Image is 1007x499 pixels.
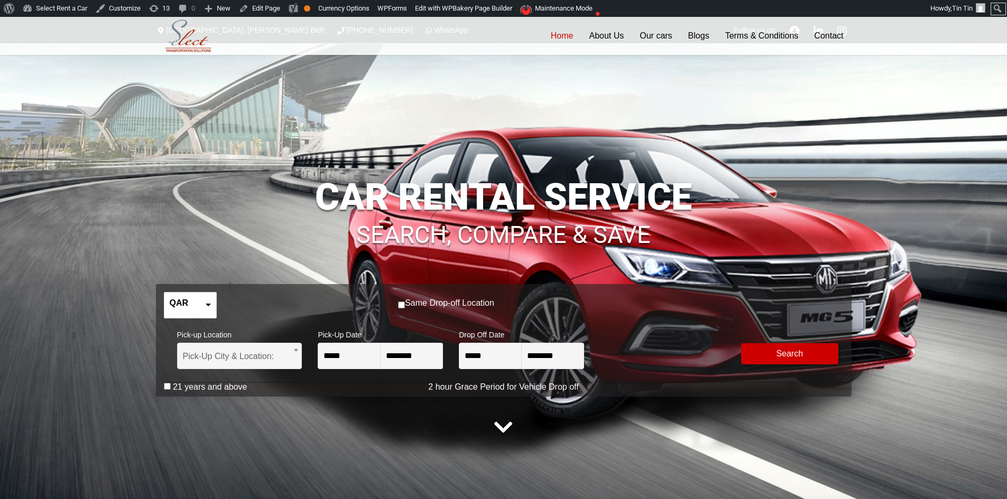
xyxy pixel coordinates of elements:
[177,343,302,369] span: Pick-Up City & Location:
[680,17,717,55] a: Blogs
[543,17,581,55] a: Home
[156,381,852,393] p: 2 hour Grace Period for Vehicle Drop off
[593,3,603,12] i: ●
[304,5,310,12] div: OK
[520,5,533,15] img: Maintenance mode is disabled
[581,17,632,55] a: About Us
[156,207,852,247] h1: SEARCH, COMPARE & SAVE
[156,178,852,215] h1: CAR RENTAL SERVICE
[459,324,584,343] span: Drop Off Date
[159,18,218,54] img: Select Rent a Car
[173,382,247,392] label: 21 years and above
[183,343,297,370] span: Pick-Up City & Location:
[632,17,680,55] a: Our cars
[405,298,494,308] label: Same Drop-off Location
[717,17,807,55] a: Terms & Conditions
[952,4,973,12] span: Tin Tin
[177,324,302,343] span: Pick-up Location
[170,298,189,308] label: QAR
[318,324,443,343] span: Pick-Up Date
[741,343,838,364] button: Modify Search
[806,17,851,55] a: Contact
